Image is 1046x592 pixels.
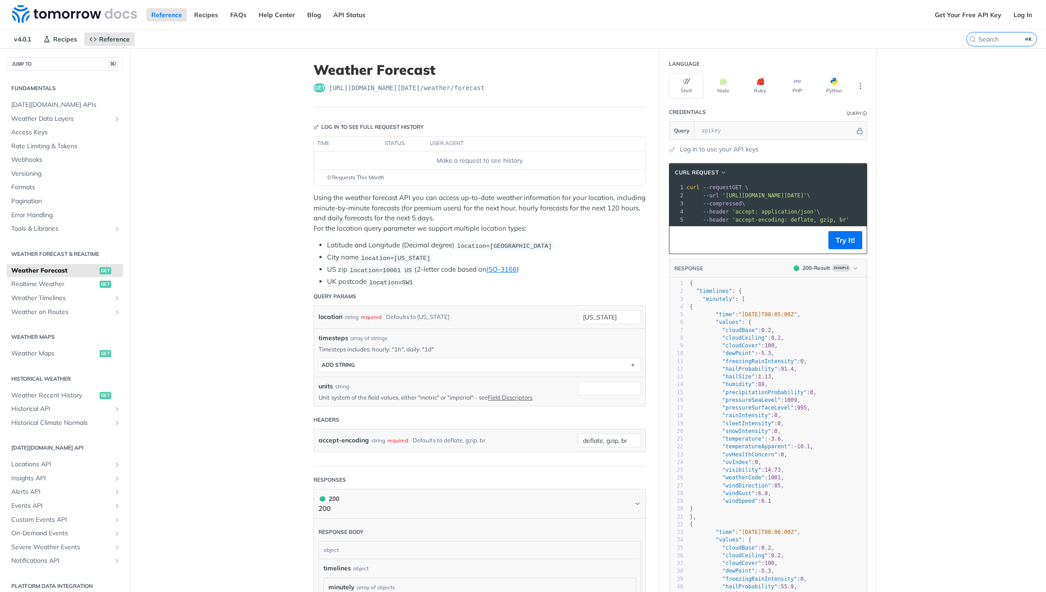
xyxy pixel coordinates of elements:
span: Query [674,127,690,135]
div: 28 [669,490,683,497]
div: required [387,434,408,447]
svg: More ellipsis [856,82,864,90]
a: Recipes [38,32,82,46]
svg: Search [969,36,976,43]
span: timesteps [318,333,348,343]
span: 0 Requests This Month [327,173,384,182]
div: required [361,310,382,323]
span: 1009 [784,397,797,403]
span: "temperatureApparent" [722,443,791,450]
div: Credentials [669,108,706,116]
button: Show subpages for Tools & Libraries [114,225,121,232]
div: Make a request to see history. [318,156,642,165]
span: Error Handling [11,211,121,220]
span: Realtime Weather [11,280,97,289]
div: 29 [669,497,683,505]
span: 88 [758,381,764,387]
span: "uvIndex" [722,459,751,465]
div: 21 [669,435,683,443]
div: 30 [669,505,683,513]
a: Alerts APIShow subpages for Alerts API [7,485,123,499]
span: Weather on Routes [11,308,111,317]
span: Versioning [11,169,121,178]
span: 85 [774,483,781,489]
span: }, [690,514,696,520]
span: "pressureSeaLevel" [722,397,781,403]
a: Custom Events APIShow subpages for Custom Events API [7,513,123,527]
span: "windGust" [722,490,755,496]
button: Show subpages for Notifications API [114,557,121,565]
h2: [DATE][DOMAIN_NAME] API [7,444,123,452]
span: \ [687,200,745,207]
span: : , [690,483,784,489]
div: Defaults to [US_STATE] [386,310,450,323]
span: --compressed [703,200,742,207]
span: 0 [778,420,781,427]
div: 13 [669,373,683,381]
span: : [690,498,771,504]
span: "minutely" [703,296,735,302]
p: 200 [318,504,339,514]
svg: Chevron [634,500,641,507]
span: "snowIntensity" [722,428,771,434]
div: 3 [669,296,683,303]
a: Weather TimelinesShow subpages for Weather Timelines [7,291,123,305]
span: 100 [764,342,774,349]
div: QueryInformation [846,110,867,117]
span: : , [690,311,800,318]
a: Webhooks [7,153,123,167]
div: 11 [669,358,683,365]
div: string [371,434,385,447]
span: Weather Recent History [11,391,97,400]
div: array of strings [350,334,387,342]
div: 4 [669,303,683,311]
div: Query Params [314,292,356,301]
div: 23 [669,451,683,459]
span: https://api.tomorrow.io/v4/weather/forecast [329,83,485,92]
span: : , [690,381,768,387]
button: Ruby [743,73,778,99]
a: Blog [302,8,326,22]
span: 0 [755,459,758,465]
kbd: ⌘K [1023,35,1034,44]
h2: Weather Forecast & realtime [7,250,123,258]
div: 32 [669,521,683,528]
div: 22 [669,443,683,451]
span: 14.73 [764,467,781,473]
input: apikey [697,122,855,140]
span: } [690,505,693,512]
span: ⌘/ [108,60,118,68]
a: Access Keys [7,126,123,139]
button: Show subpages for Historical API [114,405,121,413]
div: 20 [669,428,683,435]
button: cURL Request [672,168,730,177]
span: Recipes [53,35,77,43]
a: Weather Mapsget [7,347,123,360]
p: Unit system of the field values, either "metric" or "imperial" - see [318,393,564,401]
h2: Historical Weather [7,375,123,383]
button: Show subpages for On-Demand Events [114,530,121,537]
span: "sleetIntensity" [722,420,774,427]
span: 200 [320,496,325,501]
span: 6.1 [761,498,771,504]
span: location=[GEOGRAPHIC_DATA] [457,242,552,249]
span: Insights API [11,474,111,483]
span: 0.2 [761,327,771,333]
div: 9 [669,342,683,350]
span: : , [690,389,817,396]
label: location [318,310,342,323]
span: cURL Request [675,168,719,177]
span: \ [687,209,820,215]
span: '[URL][DOMAIN_NAME][DATE]' [722,192,807,199]
div: Headers [314,416,339,424]
div: 19 [669,420,683,428]
span: "temperature" [722,436,764,442]
div: 31 [669,513,683,521]
button: 200200-ResultExample [789,264,862,273]
span: "pressureSurfaceLevel" [722,405,794,411]
span: Webhooks [11,155,121,164]
span: Tools & Libraries [11,224,111,233]
span: 200 [794,265,799,271]
span: - [758,350,761,356]
a: Weather Recent Historyget [7,389,123,402]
